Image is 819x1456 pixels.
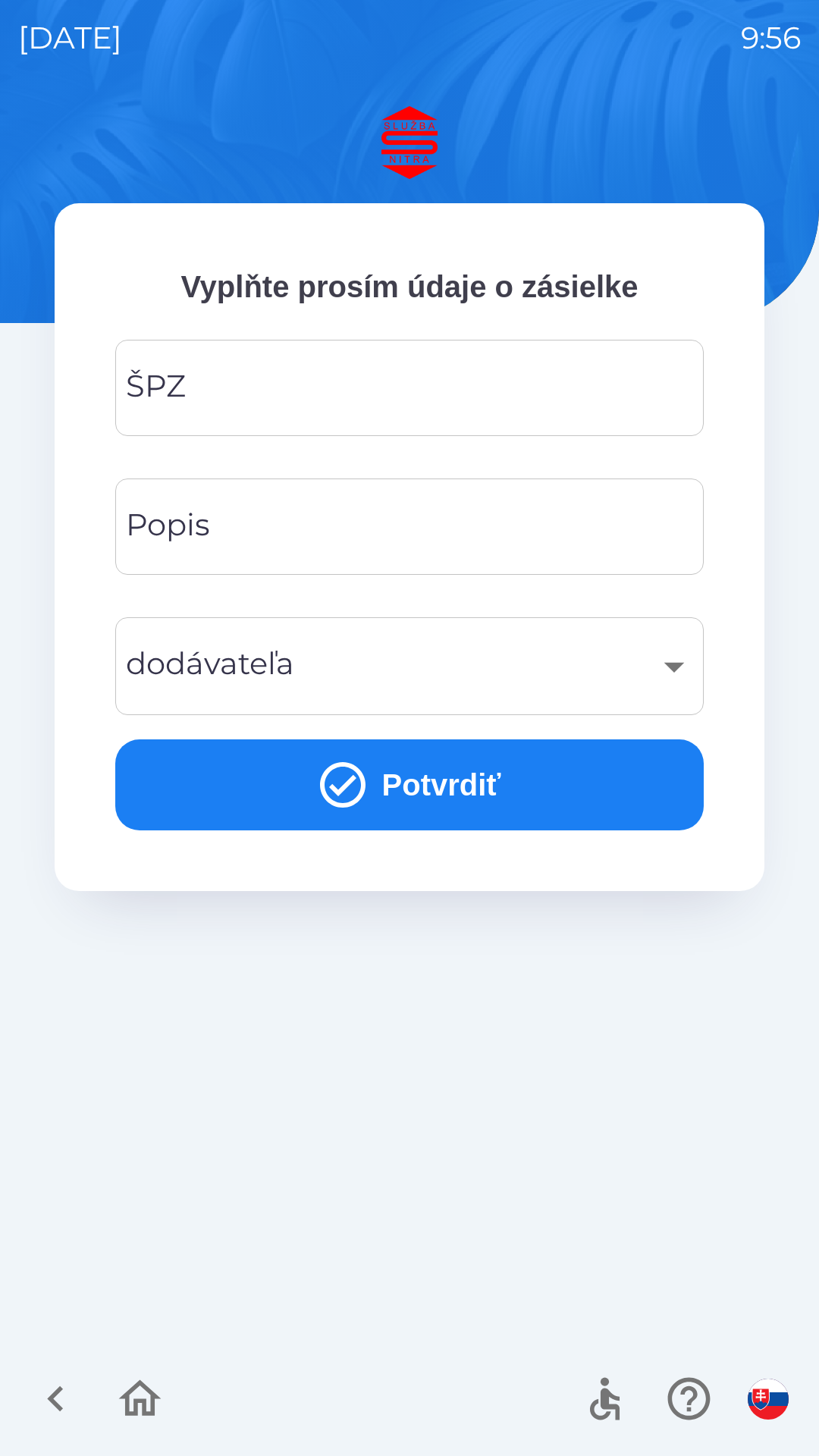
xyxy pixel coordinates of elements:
[741,15,801,61] p: 9:56
[18,15,122,61] p: [DATE]
[115,264,704,309] p: Vyplňte prosím údaje o zásielke
[748,1379,789,1420] img: sk flag
[55,106,764,179] img: Logo
[115,739,704,830] button: Potvrdiť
